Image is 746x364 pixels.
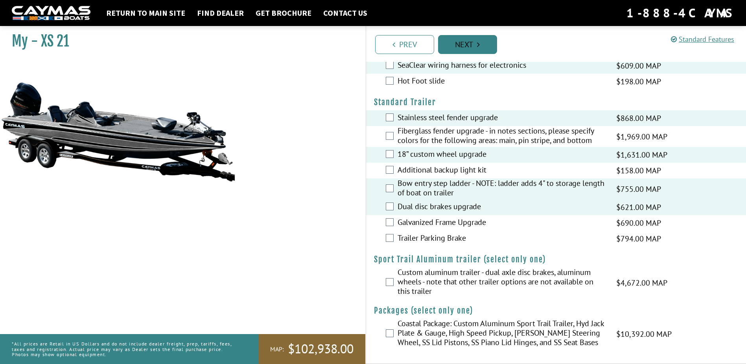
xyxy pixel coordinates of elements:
a: Get Brochure [252,8,315,18]
a: Prev [375,35,434,54]
a: MAP:$102,938.00 [258,334,365,364]
span: $794.00 MAP [616,233,661,245]
h4: Sport Trail Aluminum trailer (select only one) [374,254,739,264]
span: $621.00 MAP [616,201,661,213]
span: $102,938.00 [288,341,354,357]
label: Custom aluminum trailer - dual axle disc brakes, aluminum wheels - note that other trailer option... [398,267,607,298]
a: Contact Us [319,8,371,18]
span: MAP: [270,345,284,353]
span: $1,631.00 MAP [616,149,667,161]
label: Additional backup light kit [398,165,607,176]
p: *All prices are Retail in US Dollars and do not include dealer freight, prep, tariffs, fees, taxe... [12,337,241,361]
span: $1,969.00 MAP [616,131,667,143]
label: Bow entry step ladder - NOTE: ladder adds 4" to storage length of boat on trailer [398,178,607,199]
a: Standard Features [671,35,734,44]
label: SeaClear wiring harness for electronics [398,60,607,72]
label: Coastal Package: Custom Aluminum Sport Trail Trailer, Hyd Jack Plate & Gauge, High Speed Pickup, ... [398,319,607,349]
h1: My - XS 21 [12,32,346,50]
span: $158.00 MAP [616,165,661,176]
span: $198.00 MAP [616,76,661,87]
label: Fiberglass fender upgrade - in notes sections, please specify colors for the following areas: mai... [398,126,607,147]
div: 1-888-4CAYMAS [626,4,734,22]
span: $609.00 MAP [616,60,661,72]
h4: Packages (select only one) [374,306,739,316]
label: Trailer Parking Brake [398,233,607,245]
h4: Standard Trailer [374,97,739,107]
img: white-logo-c9c8dbefe5ff5ceceb0f0178aa75bf4bb51f6bca0971e226c86eb53dfe498488.png [12,6,90,20]
span: $4,672.00 MAP [616,277,667,289]
label: 18” custom wheel upgrade [398,149,607,161]
span: $690.00 MAP [616,217,661,229]
span: $755.00 MAP [616,183,661,195]
label: Dual disc brakes upgrade [398,202,607,213]
span: $10,392.00 MAP [616,328,672,340]
a: Next [438,35,497,54]
a: Find Dealer [193,8,248,18]
label: Stainless steel fender upgrade [398,113,607,124]
label: Hot Foot slide [398,76,607,87]
label: Galvanized Frame Upgrade [398,217,607,229]
span: $868.00 MAP [616,112,661,124]
a: Return to main site [102,8,189,18]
